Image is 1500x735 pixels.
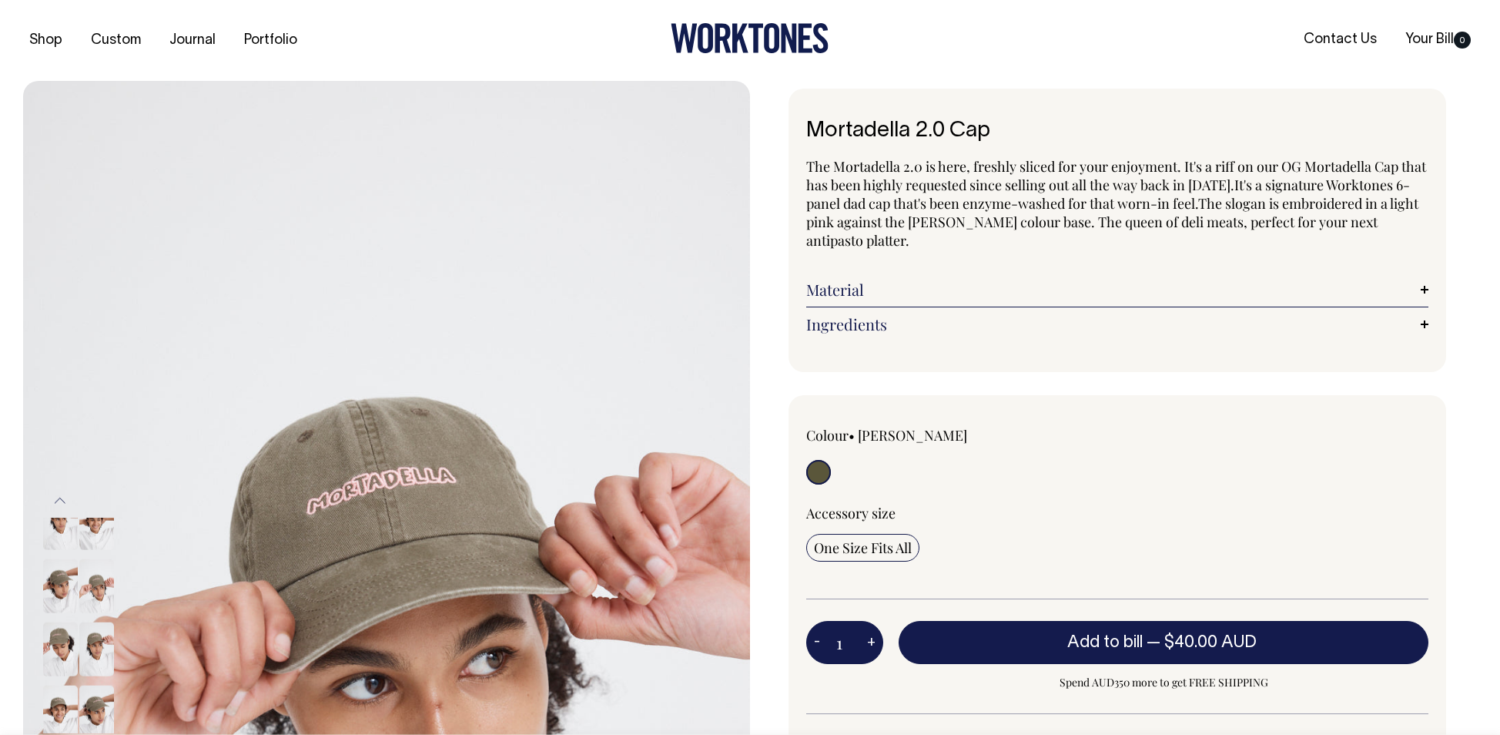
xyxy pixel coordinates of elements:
[806,627,828,658] button: -
[79,623,114,676] img: moss
[79,559,114,613] img: moss
[806,157,1428,250] p: The Mortadella 2.0 is here, freshly sliced for your enjoyment. It's a riff on our OG Mortadella C...
[858,426,967,445] label: [PERSON_NAME]
[43,623,78,676] img: moss
[1297,27,1383,52] a: Contact Us
[1067,635,1143,650] span: Add to bill
[1454,32,1471,49] span: 0
[23,28,69,53] a: Shop
[85,28,147,53] a: Custom
[163,28,222,53] a: Journal
[806,534,919,562] input: One Size Fits All
[814,539,912,557] span: One Size Fits All
[1147,635,1261,650] span: —
[806,280,1428,299] a: Material
[806,176,1418,231] span: It's a signature Worktones 6-panel dad cap that's been enzyme-washed for that worn-in feel. The s...
[238,28,303,53] a: Portfolio
[806,315,1428,334] a: Ingredients
[43,496,78,550] img: moss
[1399,27,1477,52] a: Your Bill0
[43,559,78,613] img: Mortadella 2.0 Cap
[49,483,72,518] button: Previous
[79,496,114,550] img: moss
[899,673,1428,692] span: Spend AUD350 more to get FREE SHIPPING
[806,504,1428,522] div: Accessory size
[1164,635,1257,650] span: $40.00 AUD
[899,621,1428,664] button: Add to bill —$40.00 AUD
[806,426,1055,445] div: Colour
[849,426,855,445] span: •
[859,627,883,658] button: +
[806,119,1428,143] h1: Mortadella 2.0 Cap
